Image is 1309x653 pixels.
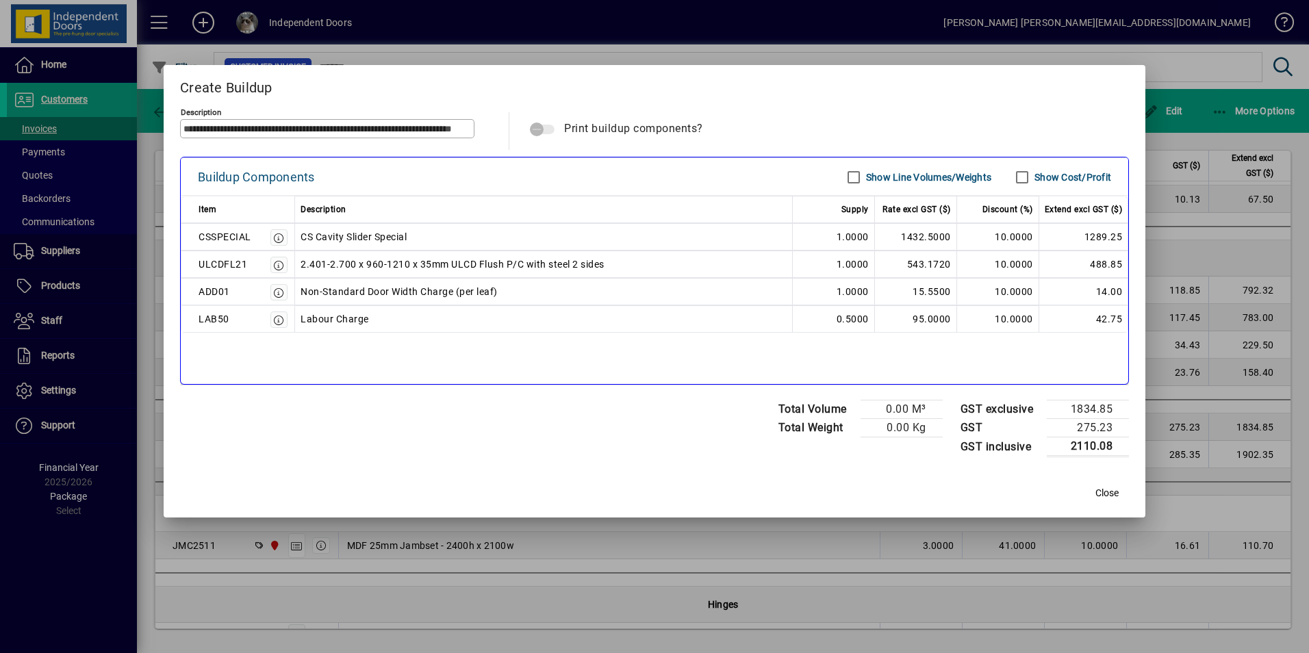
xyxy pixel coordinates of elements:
td: GST [954,419,1047,437]
td: GST inclusive [954,437,1047,457]
label: Show Line Volumes/Weights [863,170,991,184]
div: 1432.5000 [880,229,951,245]
div: LAB50 [199,311,229,327]
td: 10.0000 [957,223,1039,251]
td: 1.0000 [793,278,875,305]
div: 15.5500 [880,283,951,300]
mat-label: Description [181,107,221,117]
td: 488.85 [1039,251,1129,278]
span: Rate excl GST ($) [882,201,951,218]
div: 95.0000 [880,311,951,327]
span: Close [1095,486,1119,500]
div: CSSPECIAL [199,229,251,245]
td: Total Weight [772,419,861,437]
td: Total Volume [772,400,861,419]
td: CS Cavity Slider Special [295,223,793,251]
td: Non-Standard Door Width Charge (per leaf) [295,278,793,305]
label: Show Cost/Profit [1032,170,1111,184]
div: Buildup Components [198,166,315,188]
td: 2110.08 [1047,437,1129,457]
td: 0.00 Kg [861,419,943,437]
td: 10.0000 [957,251,1039,278]
span: Discount (%) [982,201,1033,218]
span: Item [199,201,216,218]
span: Supply [841,201,869,218]
td: 1.0000 [793,223,875,251]
td: 2.401-2.700 x 960-1210 x 35mm ULCD Flush P/C with steel 2 sides [295,251,793,278]
td: 275.23 [1047,419,1129,437]
div: 543.1720 [880,256,951,272]
h2: Create Buildup [164,65,1145,105]
td: GST exclusive [954,400,1047,419]
td: 14.00 [1039,278,1129,305]
td: 42.75 [1039,305,1129,333]
td: 0.00 M³ [861,400,943,419]
td: 0.5000 [793,305,875,333]
div: ADD01 [199,283,230,300]
td: 1289.25 [1039,223,1129,251]
td: 10.0000 [957,305,1039,333]
td: 10.0000 [957,278,1039,305]
button: Close [1085,481,1129,506]
span: Extend excl GST ($) [1045,201,1123,218]
td: Labour Charge [295,305,793,333]
div: ULCDFL21 [199,256,247,272]
span: Print buildup components? [564,122,703,135]
td: 1834.85 [1047,400,1129,419]
span: Description [301,201,346,218]
td: 1.0000 [793,251,875,278]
